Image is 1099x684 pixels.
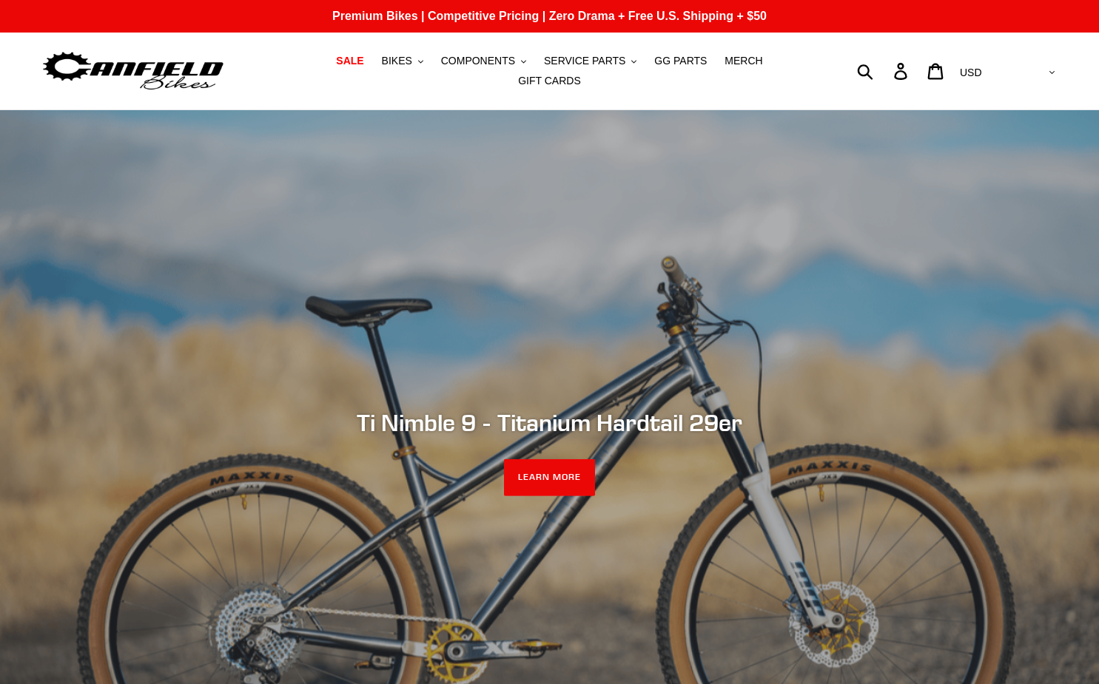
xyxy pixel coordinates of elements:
a: SALE [329,51,371,71]
a: MERCH [717,51,770,71]
span: SERVICE PARTS [544,55,625,67]
button: COMPONENTS [434,51,534,71]
span: GG PARTS [654,55,707,67]
span: MERCH [725,55,762,67]
button: SERVICE PARTS [537,51,644,71]
a: GIFT CARDS [511,71,588,91]
a: GG PARTS [647,51,714,71]
input: Search [865,55,903,87]
span: COMPONENTS [441,55,515,67]
img: Canfield Bikes [41,48,226,95]
span: GIFT CARDS [518,75,581,87]
span: SALE [336,55,363,67]
button: BIKES [374,51,431,71]
h2: Ti Nimble 9 - Titanium Hardtail 29er [147,408,953,436]
span: BIKES [382,55,412,67]
a: LEARN MORE [504,459,595,496]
